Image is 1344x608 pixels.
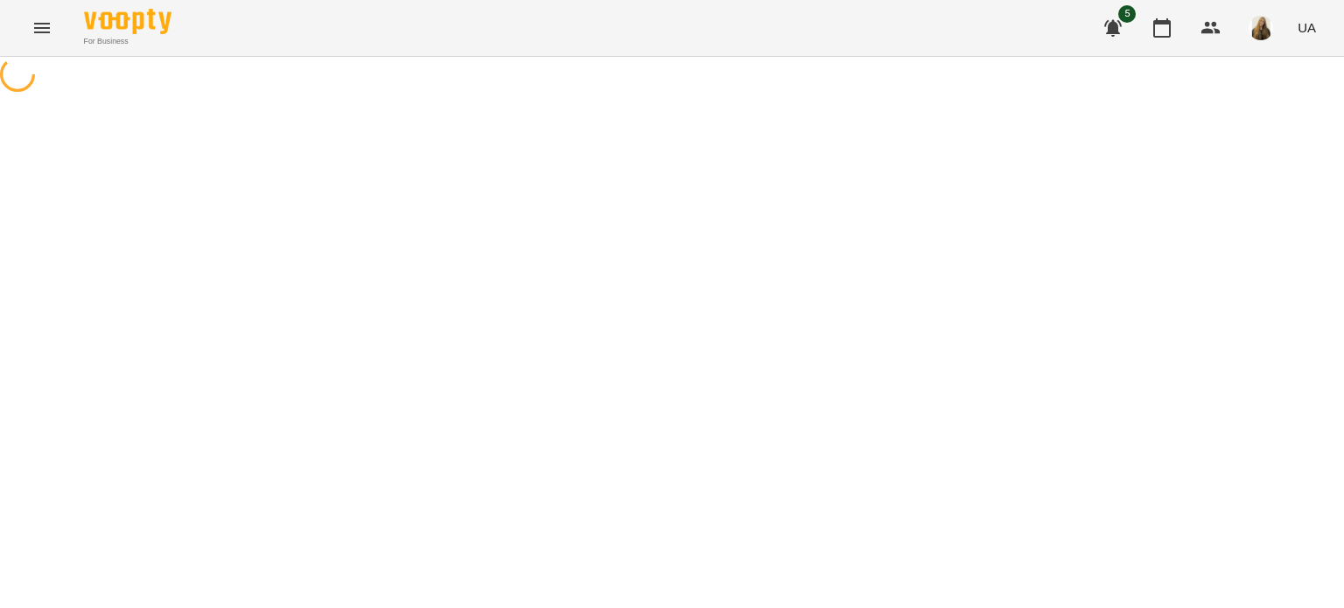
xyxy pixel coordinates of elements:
[1291,11,1323,44] button: UA
[1298,18,1316,37] span: UA
[84,9,171,34] img: Voopty Logo
[21,7,63,49] button: Menu
[84,36,171,47] span: For Business
[1249,16,1273,40] img: e6d74434a37294e684abaaa8ba944af6.png
[1118,5,1136,23] span: 5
